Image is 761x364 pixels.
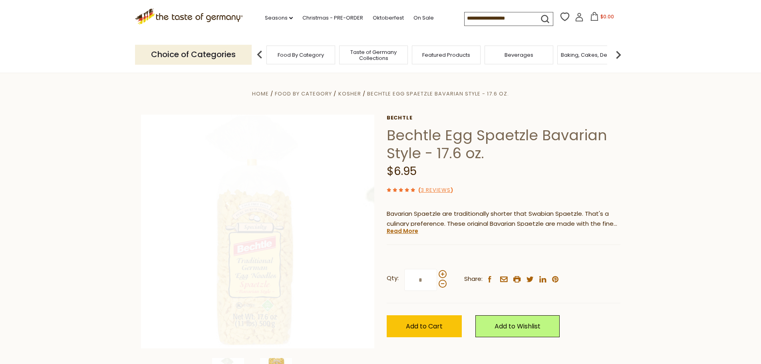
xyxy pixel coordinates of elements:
[275,90,332,97] a: Food By Category
[387,315,462,337] button: Add to Cart
[278,52,324,58] a: Food By Category
[404,269,437,291] input: Qty:
[561,52,623,58] a: Baking, Cakes, Desserts
[387,126,620,162] h1: Bechtle Egg Spaetzle Bavarian Style - 17.6 oz.
[406,322,443,331] span: Add to Cart
[421,186,451,195] a: 3 Reviews
[413,14,434,22] a: On Sale
[373,14,404,22] a: Oktoberfest
[505,52,533,58] a: Beverages
[418,186,453,194] span: ( )
[135,45,252,64] p: Choice of Categories
[367,90,509,97] a: Bechtle Egg Spaetzle Bavarian Style - 17.6 oz.
[141,115,375,348] img: Bechtle Egg Spaetzle Bavarian Style - 17.6 oz.
[464,274,483,284] span: Share:
[387,209,620,229] p: Bavarian Spaetzle are traditionally shorter that Swabian Spaetzle. That's a culinary preference. ...
[387,273,399,283] strong: Qty:
[610,47,626,63] img: next arrow
[387,163,417,179] span: $6.95
[252,47,268,63] img: previous arrow
[585,12,619,24] button: $0.00
[252,90,269,97] a: Home
[387,227,418,235] a: Read More
[338,90,361,97] a: Kosher
[302,14,363,22] a: Christmas - PRE-ORDER
[600,13,614,20] span: $0.00
[422,52,470,58] a: Featured Products
[475,315,560,337] a: Add to Wishlist
[342,49,405,61] a: Taste of Germany Collections
[387,115,620,121] a: Bechtle
[265,14,293,22] a: Seasons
